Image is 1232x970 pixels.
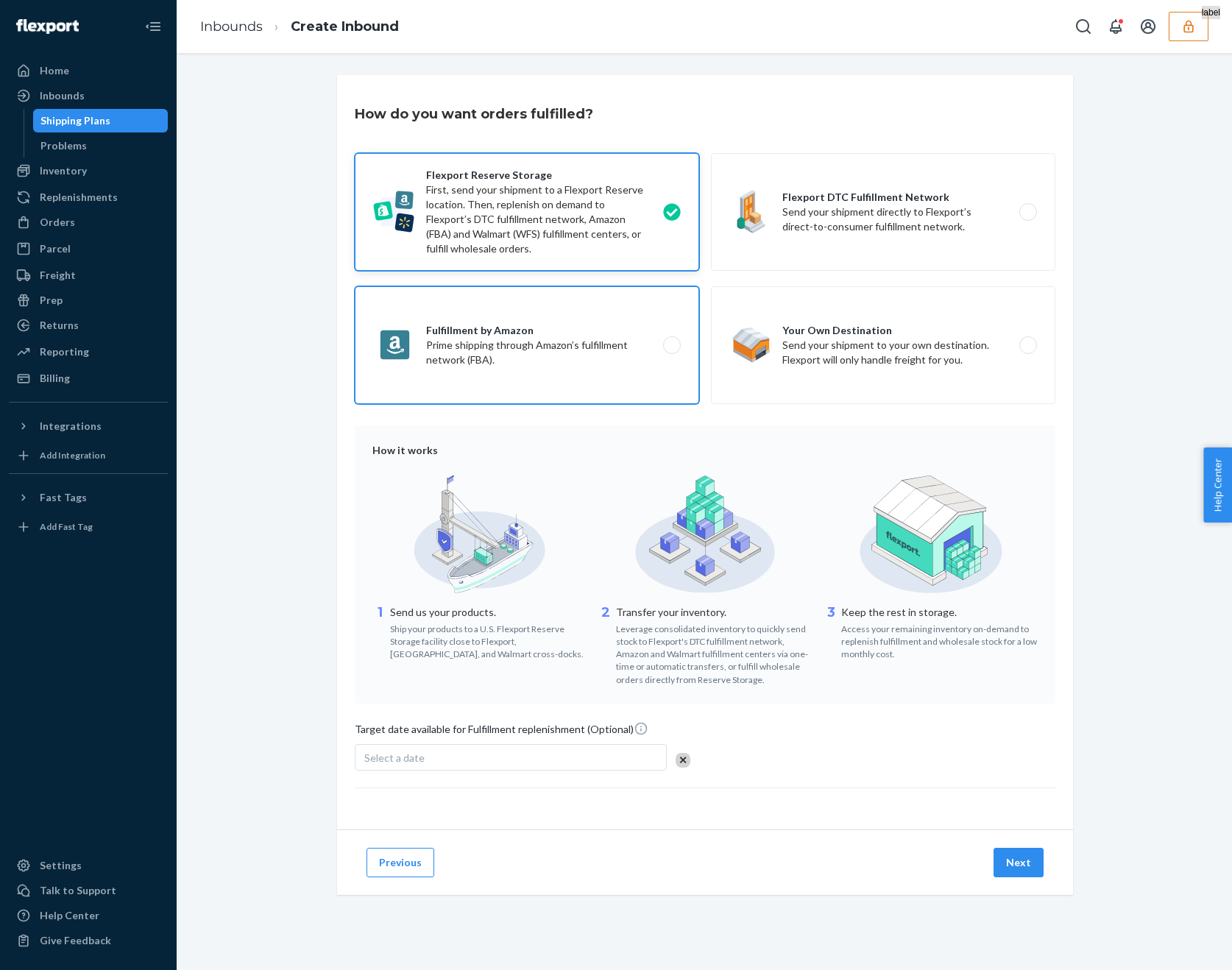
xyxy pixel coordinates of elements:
[9,414,168,438] button: Integrations
[9,314,168,337] a: Returns
[9,288,168,312] a: Prep
[40,88,85,103] div: Inbounds
[40,883,116,898] div: Talk to Support
[372,443,1038,458] div: How it works
[9,515,168,539] a: Add Fast Tag
[9,486,168,509] button: Fast Tags
[200,18,263,35] a: Inbounds
[824,603,838,660] div: 3
[9,210,168,234] a: Orders
[16,19,79,34] img: Flexport logo
[841,620,1038,660] div: Access your remaining inventory on-demand to replenish fulfillment and wholesale stock for a low ...
[1133,12,1163,41] button: Open account menu
[367,848,434,877] button: Previous
[616,620,813,686] div: Leverage consolidated inventory to quickly send stock to Flexport's DTC fulfillment network, Amaz...
[1069,12,1098,41] button: Open Search Box
[372,603,387,660] div: 1
[40,268,76,283] div: Freight
[598,603,613,686] div: 2
[9,340,168,364] a: Reporting
[9,263,168,287] a: Freight
[616,605,813,620] p: Transfer your inventory.
[33,109,169,132] a: Shipping Plans
[40,293,63,308] div: Prep
[40,215,75,230] div: Orders
[40,908,99,923] div: Help Center
[994,848,1044,877] button: Next
[40,371,70,386] div: Billing
[1101,12,1130,41] button: Open notifications
[9,879,168,902] a: Talk to Support
[9,84,168,107] a: Inbounds
[40,138,87,153] div: Problems
[188,5,411,49] ol: breadcrumbs
[390,620,587,660] div: Ship your products to a U.S. Flexport Reserve Storage facility close to Flexport, [GEOGRAPHIC_DAT...
[138,12,168,41] button: Close Navigation
[390,605,587,620] p: Send us your products.
[9,444,168,467] a: Add Integration
[9,159,168,183] a: Inventory
[9,929,168,952] button: Give Feedback
[364,751,425,764] span: Select a date
[40,490,87,505] div: Fast Tags
[40,449,105,461] div: Add Integration
[9,854,168,877] a: Settings
[9,59,168,82] a: Home
[1203,447,1232,523] button: Help Center
[40,858,82,873] div: Settings
[9,904,168,927] a: Help Center
[40,63,69,78] div: Home
[40,933,111,948] div: Give Feedback
[40,344,89,359] div: Reporting
[841,605,1038,620] p: Keep the rest in storage.
[40,318,79,333] div: Returns
[355,721,648,743] span: Target date available for Fulfillment replenishment (Optional)
[40,163,87,178] div: Inventory
[40,419,102,433] div: Integrations
[291,18,399,35] a: Create Inbound
[9,185,168,209] a: Replenishments
[33,134,169,157] a: Problems
[9,367,168,390] a: Billing
[40,190,118,205] div: Replenishments
[9,237,168,261] a: Parcel
[40,113,110,128] div: Shipping Plans
[355,105,593,124] h3: How do you want orders fulfilled?
[40,241,71,256] div: Parcel
[40,520,93,533] div: Add Fast Tag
